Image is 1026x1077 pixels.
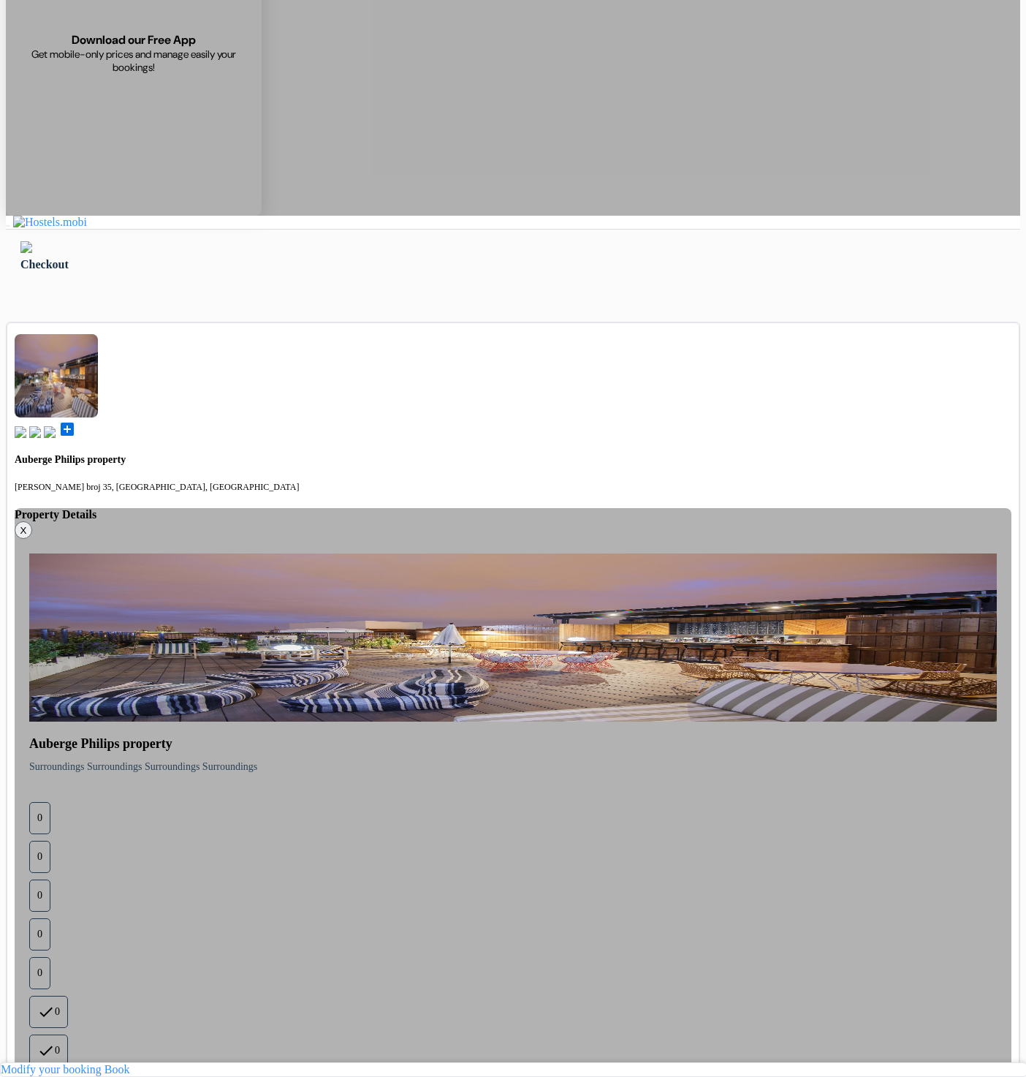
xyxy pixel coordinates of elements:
[58,420,76,438] span: add_box
[23,48,245,74] span: Get mobile-only prices and manage easily your bookings!
[15,482,299,492] small: [PERSON_NAME] broj 35, [GEOGRAPHIC_DATA], [GEOGRAPHIC_DATA]
[29,736,997,752] h4: Auberge Philips property
[29,841,50,873] div: 0
[29,957,50,989] div: 0
[29,426,41,438] img: music.svg
[29,802,50,834] div: 0
[1,1063,102,1076] a: Modify your booking
[29,761,257,772] span: Surroundings Surroundings Surroundings Surroundings
[29,1035,68,1067] div: 0
[37,1003,55,1021] i: done
[15,454,1011,466] h4: Auberge Philips property
[15,508,1011,521] h4: Property Details
[20,258,69,271] span: Checkout
[29,918,50,951] div: 0
[15,426,26,438] img: book.svg
[15,521,32,539] button: X
[29,880,50,912] div: 0
[13,216,87,229] img: Hostels.mobi
[72,32,196,48] span: Download our Free App
[20,241,32,253] img: left_arrow.svg
[44,426,56,438] img: truck.svg
[37,1042,55,1059] i: done
[104,1063,130,1076] a: Book
[29,996,68,1028] div: 0
[58,428,76,440] a: add_box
